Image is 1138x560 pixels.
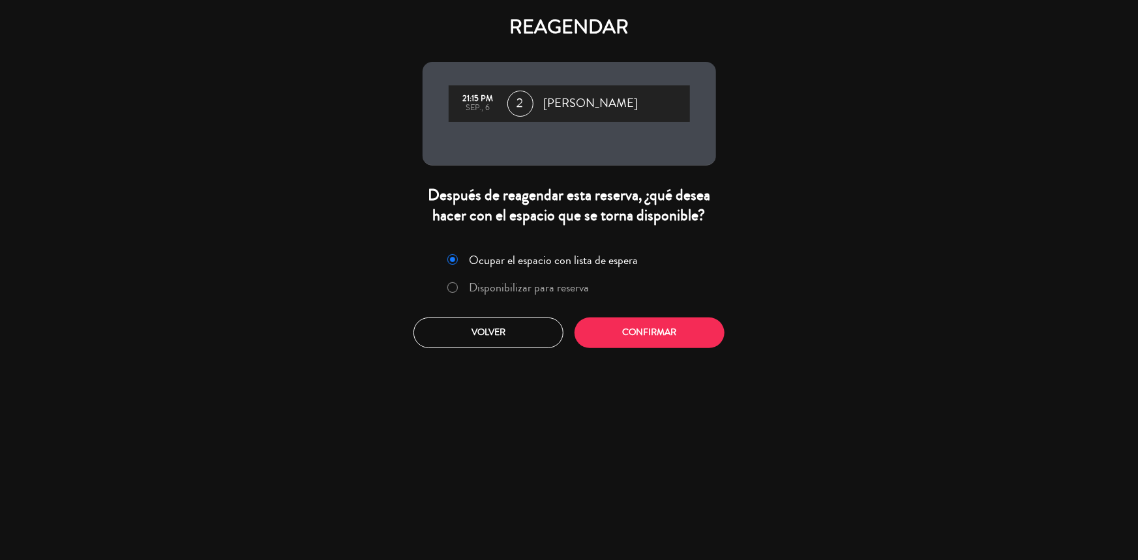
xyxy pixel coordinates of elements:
button: Volver [413,317,563,348]
h4: REAGENDAR [423,16,716,39]
label: Ocupar el espacio con lista de espera [469,254,638,266]
span: [PERSON_NAME] [544,94,638,113]
button: Confirmar [575,317,725,348]
div: 21:15 PM [455,95,501,104]
label: Disponibilizar para reserva [469,282,589,293]
div: Después de reagendar esta reserva, ¿qué desea hacer con el espacio que se torna disponible? [423,185,716,226]
div: sep., 6 [455,104,501,113]
span: 2 [507,91,533,117]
